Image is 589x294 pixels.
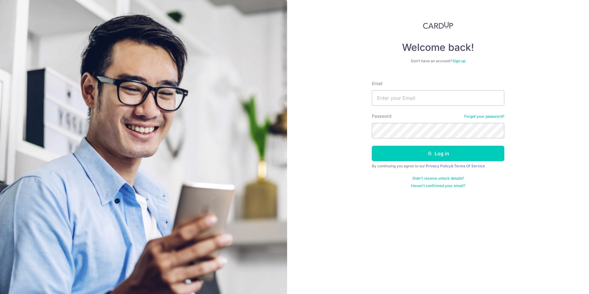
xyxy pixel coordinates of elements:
[372,59,504,63] div: Don’t have an account?
[423,22,453,29] img: CardUp Logo
[372,41,504,54] h4: Welcome back!
[372,90,504,106] input: Enter your Email
[372,113,392,119] label: Password
[372,146,504,161] button: Log in
[412,176,464,181] a: Didn't receive unlock details?
[372,80,382,87] label: Email
[411,183,465,188] a: Haven't confirmed your email?
[464,114,504,119] a: Forgot your password?
[426,164,451,168] a: Privacy Policy
[372,164,504,169] div: By continuing you agree to our &
[453,59,465,63] a: Sign up
[454,164,485,168] a: Terms Of Service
